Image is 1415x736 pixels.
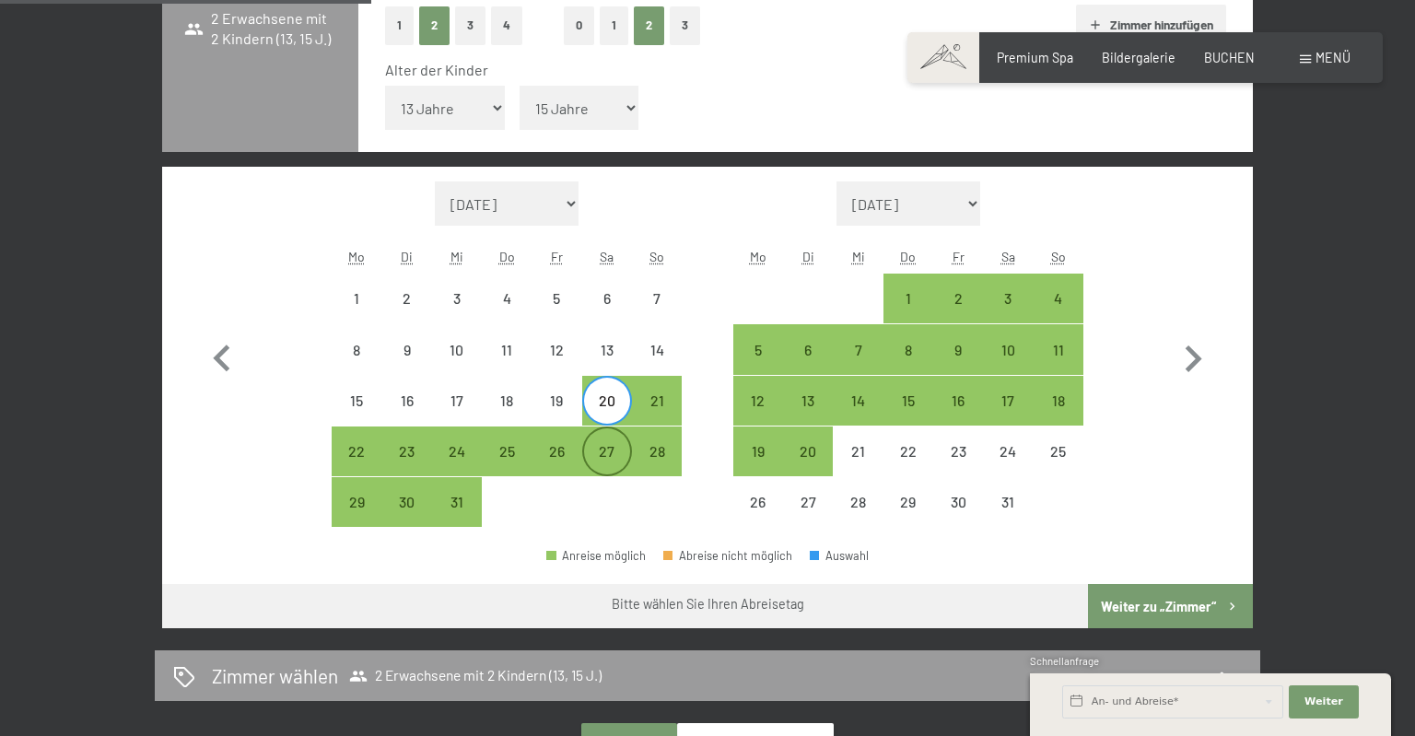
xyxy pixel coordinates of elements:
div: 18 [484,393,530,439]
a: Bildergalerie [1102,50,1175,65]
div: Abreise nicht möglich [733,477,783,527]
div: 14 [634,343,680,389]
div: Abreise möglich [381,477,431,527]
div: 21 [835,444,881,490]
div: 5 [735,343,781,389]
div: Auswahl [810,550,869,562]
div: Thu Dec 04 2025 [482,274,532,323]
abbr: Samstag [1001,249,1015,264]
div: 23 [935,444,981,490]
div: 29 [885,495,931,541]
div: Abreise nicht möglich [663,550,792,562]
div: Sat Jan 10 2026 [983,324,1033,374]
div: Abreise möglich [933,376,983,426]
abbr: Dienstag [802,249,814,264]
div: 8 [885,343,931,389]
div: 11 [1035,343,1082,389]
div: Mon Jan 19 2026 [733,426,783,476]
div: Abreise nicht möglich [532,376,581,426]
div: Fri Jan 02 2026 [933,274,983,323]
div: Sat Jan 31 2026 [983,477,1033,527]
abbr: Mittwoch [852,249,865,264]
div: 7 [835,343,881,389]
div: Sun Dec 07 2025 [632,274,682,323]
div: 10 [434,343,480,389]
div: Fri Jan 09 2026 [933,324,983,374]
button: 2 [419,6,450,44]
a: Premium Spa [997,50,1073,65]
div: Abreise nicht möglich [482,324,532,374]
div: Thu Jan 08 2026 [883,324,933,374]
button: 3 [455,6,485,44]
div: Abreise möglich [482,426,532,476]
div: Tue Jan 20 2026 [783,426,833,476]
button: 4 [491,6,522,44]
div: Mon Dec 08 2025 [332,324,381,374]
div: Abreise möglich [1034,274,1083,323]
div: Abreise nicht möglich [482,376,532,426]
div: Sat Dec 13 2025 [582,324,632,374]
div: Wed Jan 14 2026 [833,376,883,426]
abbr: Freitag [551,249,563,264]
div: 28 [835,495,881,541]
div: Mon Jan 26 2026 [733,477,783,527]
div: 28 [634,444,680,490]
abbr: Samstag [600,249,614,264]
div: Sat Dec 20 2025 [582,376,632,426]
button: 0 [564,6,594,44]
div: 2 [935,291,981,337]
div: Wed Dec 10 2025 [432,324,482,374]
div: Abreise nicht möglich [432,324,482,374]
div: Wed Dec 24 2025 [432,426,482,476]
div: 4 [1035,291,1082,337]
div: 15 [885,393,931,439]
div: Abreise möglich [983,274,1033,323]
div: 19 [735,444,781,490]
div: Abreise möglich [933,274,983,323]
div: 30 [935,495,981,541]
div: Abreise möglich [833,376,883,426]
div: Abreise nicht möglich [432,376,482,426]
div: 16 [383,393,429,439]
div: Abreise möglich [783,376,833,426]
div: 1 [885,291,931,337]
div: Sun Jan 18 2026 [1034,376,1083,426]
div: Sat Dec 27 2025 [582,426,632,476]
abbr: Montag [348,249,365,264]
button: Vorheriger Monat [195,181,249,528]
div: Abreise möglich [1034,376,1083,426]
div: Abreise nicht möglich [332,376,381,426]
div: 21 [634,393,680,439]
div: Abreise nicht möglich [632,324,682,374]
div: Bitte wählen Sie Ihren Abreisetag [612,595,804,613]
div: 31 [985,495,1031,541]
div: Tue Dec 09 2025 [381,324,431,374]
div: 24 [434,444,480,490]
div: Abreise möglich [883,274,933,323]
div: 31 [434,495,480,541]
abbr: Montag [750,249,766,264]
div: Abreise nicht möglich [532,324,581,374]
button: Zimmer hinzufügen [1076,5,1226,45]
div: Abreise möglich [332,426,381,476]
div: Fri Dec 19 2025 [532,376,581,426]
div: Wed Jan 21 2026 [833,426,883,476]
div: 12 [533,343,579,389]
div: Mon Jan 05 2026 [733,324,783,374]
div: Abreise nicht möglich [482,274,532,323]
button: Weiter [1289,685,1359,718]
div: Abreise nicht möglich [1034,426,1083,476]
div: Abreise nicht möglich [883,426,933,476]
div: 7 [634,291,680,337]
div: 19 [533,393,579,439]
div: Sun Jan 04 2026 [1034,274,1083,323]
div: 20 [584,393,630,439]
div: 18 [1035,393,1082,439]
span: 2 Erwachsene mit 2 Kindern (13, 15 J.) [184,8,336,50]
abbr: Sonntag [1051,249,1066,264]
div: Abreise nicht möglich [833,426,883,476]
div: Mon Dec 29 2025 [332,477,381,527]
div: Sat Jan 24 2026 [983,426,1033,476]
